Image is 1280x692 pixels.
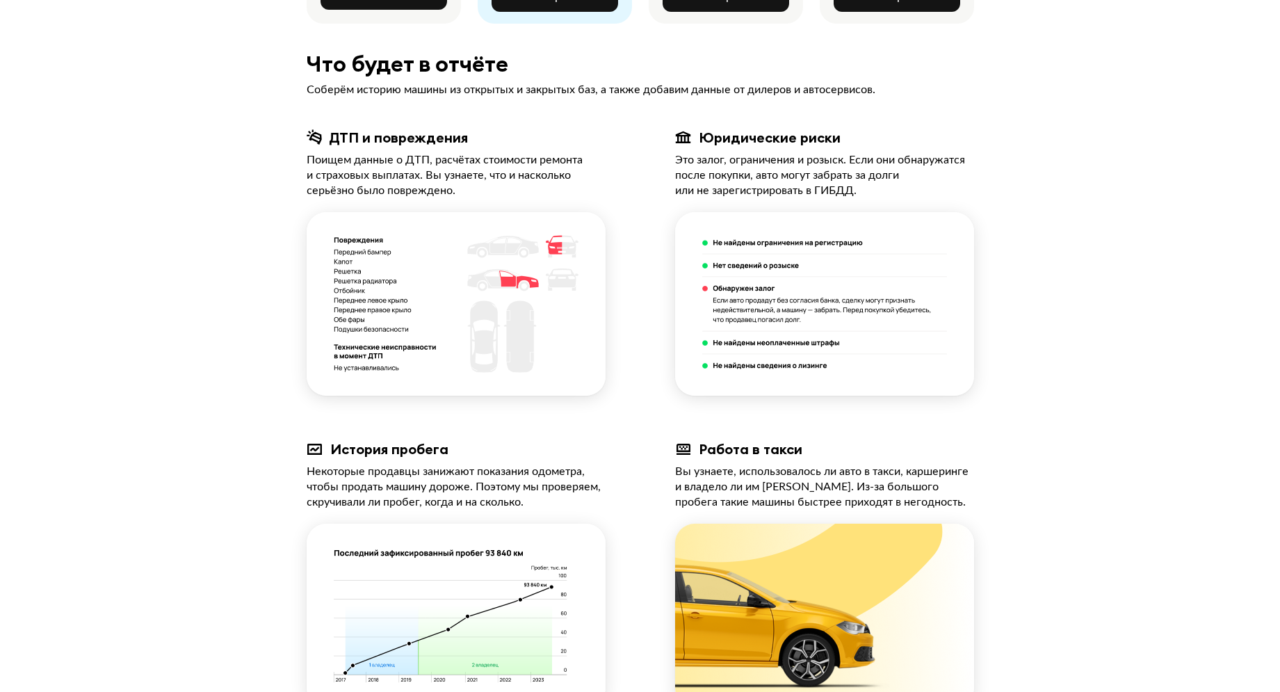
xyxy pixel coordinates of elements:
[699,129,841,147] div: Юридические риски
[307,51,974,77] div: Что будет в отчёте
[329,129,468,147] div: ДТП и повреждения
[307,152,606,198] div: Поищем данные о ДТП, расчётах стоимости ремонта и страховых выплатах. Вы узнаете, что и насколько...
[307,464,606,510] div: Некоторые продавцы занижают показания одометра, чтобы продать машину дороже. Поэтому мы проверяем...
[675,152,974,198] div: Это залог, ограничения и розыск. Если они обнаружатся после покупки, авто могут забрать за долги ...
[307,82,974,97] div: Соберём историю машины из открытых и закрытых баз, а также добавим данные от дилеров и автосервисов.
[675,464,974,510] div: Вы узнаете, использовалось ли авто в такси, каршеринге и владело ли им [PERSON_NAME]. Из-за больш...
[330,440,448,458] div: История пробега
[699,440,802,458] div: Работа в такси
